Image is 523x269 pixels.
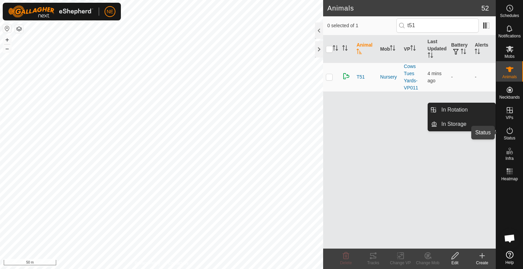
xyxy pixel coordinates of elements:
[327,4,481,12] h2: Animals
[505,260,514,265] span: Help
[3,36,11,44] button: +
[327,22,396,29] span: 0 selected of 1
[448,63,472,91] td: -
[414,260,441,266] div: Change Mob
[500,14,519,18] span: Schedules
[506,116,513,120] span: VPs
[340,260,352,265] span: Delete
[437,117,495,131] a: In Storage
[404,64,418,90] a: Cows Tues Yards-VP011
[390,46,395,52] p-sorticon: Activate to sort
[410,46,416,52] p-sorticon: Activate to sort
[168,260,188,266] a: Contact Us
[356,73,365,81] span: T51
[378,35,401,63] th: Mob
[107,8,113,15] span: NE
[333,46,338,52] p-sorticon: Activate to sort
[505,156,513,161] span: Infra
[469,260,496,266] div: Create
[472,63,496,91] td: -
[428,71,442,83] span: 2 Sept 2025, 10:10 am
[502,75,517,79] span: Animals
[401,35,425,63] th: VP
[428,53,433,59] p-sorticon: Activate to sort
[3,45,11,53] button: –
[360,260,387,266] div: Tracks
[472,35,496,63] th: Alerts
[461,50,466,55] p-sorticon: Activate to sort
[441,106,467,114] span: In Rotation
[380,73,398,81] div: Nursery
[496,248,523,267] a: Help
[396,18,479,33] input: Search (S)
[499,95,520,99] span: Neckbands
[481,3,489,13] span: 52
[500,228,520,249] a: Open chat
[441,260,469,266] div: Edit
[505,54,514,58] span: Mobs
[15,25,23,33] button: Map Layers
[354,35,377,63] th: Animal
[342,46,348,52] p-sorticon: Activate to sort
[3,24,11,33] button: Reset Map
[475,50,480,55] p-sorticon: Activate to sort
[441,120,466,128] span: In Storage
[135,260,160,266] a: Privacy Policy
[504,136,515,140] span: Status
[498,34,521,38] span: Notifications
[387,260,414,266] div: Change VP
[342,72,350,80] img: returning on
[501,177,518,181] span: Heatmap
[425,35,448,63] th: Last Updated
[356,50,362,55] p-sorticon: Activate to sort
[428,117,495,131] li: In Storage
[428,103,495,117] li: In Rotation
[437,103,495,117] a: In Rotation
[448,35,472,63] th: Battery
[8,5,93,18] img: Gallagher Logo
